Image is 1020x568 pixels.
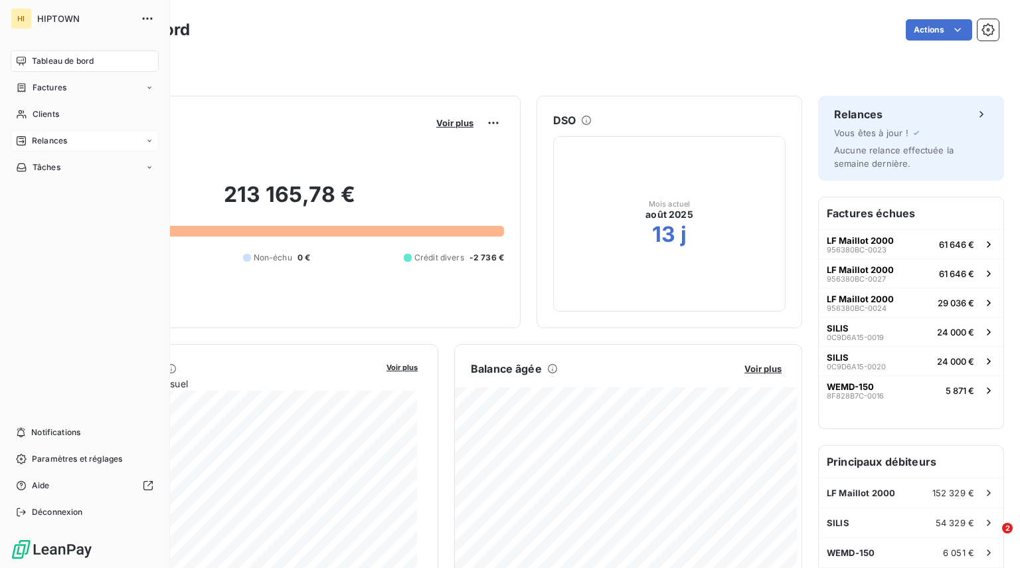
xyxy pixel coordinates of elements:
span: SILIS [827,518,849,528]
a: Relances [11,130,159,151]
span: Aide [32,480,50,492]
button: SILIS0C9D6A15-001924 000 € [819,317,1003,346]
img: Logo LeanPay [11,539,93,560]
span: 24 000 € [937,356,974,367]
span: HIPTOWN [37,13,133,24]
span: 956380BC-0027 [827,275,886,283]
h6: Balance âgée [471,361,542,377]
span: 29 036 € [938,298,974,308]
span: LF Maillot 2000 [827,488,895,498]
span: Aucune relance effectuée la semaine dernière. [834,145,954,169]
span: LF Maillot 2000 [827,294,894,304]
button: WEMD-1508F828B7C-00165 871 € [819,375,1003,405]
span: Tâches [33,161,60,173]
span: SILIS [827,352,849,363]
span: LF Maillot 2000 [827,235,894,246]
button: LF Maillot 2000956380BC-002761 646 € [819,258,1003,288]
button: Voir plus [432,117,477,129]
span: Crédit divers [414,252,464,264]
span: 5 871 € [946,385,974,396]
h6: Relances [834,106,883,122]
span: Non-échu [254,252,292,264]
h2: 13 [652,221,675,248]
span: 956380BC-0024 [827,304,887,312]
span: Voir plus [386,363,418,372]
button: Actions [906,19,972,41]
span: Mois actuel [649,200,691,208]
h2: j [681,221,687,248]
h6: Factures échues [819,197,1003,229]
span: 152 329 € [932,488,974,498]
a: Tableau de bord [11,50,159,72]
span: 54 329 € [936,518,974,528]
span: Voir plus [436,118,473,128]
iframe: Intercom live chat [975,523,1007,555]
span: SILIS [827,323,849,333]
span: 0C9D6A15-0020 [827,363,886,371]
span: -2 736 € [469,252,504,264]
span: 0C9D6A15-0019 [827,333,884,341]
span: WEMD-150 [827,547,875,558]
span: 0 € [297,252,310,264]
div: HI [11,8,32,29]
a: Tâches [11,157,159,178]
h2: 213 165,78 € [75,181,504,221]
span: Vous êtes à jour ! [834,128,908,138]
span: 956380BC-0023 [827,246,887,254]
span: 61 646 € [939,268,974,279]
span: WEMD-150 [827,381,874,392]
span: août 2025 [645,208,693,221]
a: Clients [11,104,159,125]
span: Factures [33,82,66,94]
button: SILIS0C9D6A15-002024 000 € [819,346,1003,375]
span: 2 [1002,523,1013,533]
span: 8F828B7C-0016 [827,392,884,400]
span: Notifications [31,426,80,438]
button: Voir plus [382,361,422,373]
button: Voir plus [740,363,786,375]
span: Relances [32,135,67,147]
span: 24 000 € [937,327,974,337]
span: Paramètres et réglages [32,453,122,465]
span: Déconnexion [32,506,83,518]
h6: DSO [553,112,576,128]
span: Voir plus [744,363,782,374]
h6: Principaux débiteurs [819,446,1003,478]
span: 61 646 € [939,239,974,250]
span: Clients [33,108,59,120]
a: Factures [11,77,159,98]
a: Aide [11,475,159,496]
span: Tableau de bord [32,55,94,67]
span: 6 051 € [943,547,974,558]
a: Paramètres et réglages [11,448,159,470]
button: LF Maillot 2000956380BC-002429 036 € [819,288,1003,317]
span: LF Maillot 2000 [827,264,894,275]
span: Chiffre d'affaires mensuel [75,377,377,391]
button: LF Maillot 2000956380BC-002361 646 € [819,229,1003,258]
